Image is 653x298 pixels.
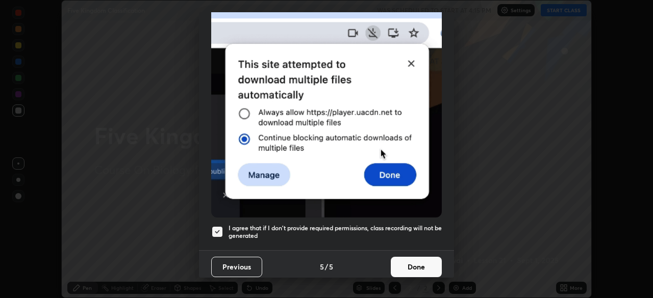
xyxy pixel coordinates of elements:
h4: 5 [329,261,333,272]
button: Previous [211,257,262,277]
h4: / [325,261,328,272]
button: Done [391,257,442,277]
h4: 5 [320,261,324,272]
h5: I agree that if I don't provide required permissions, class recording will not be generated [229,224,442,240]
